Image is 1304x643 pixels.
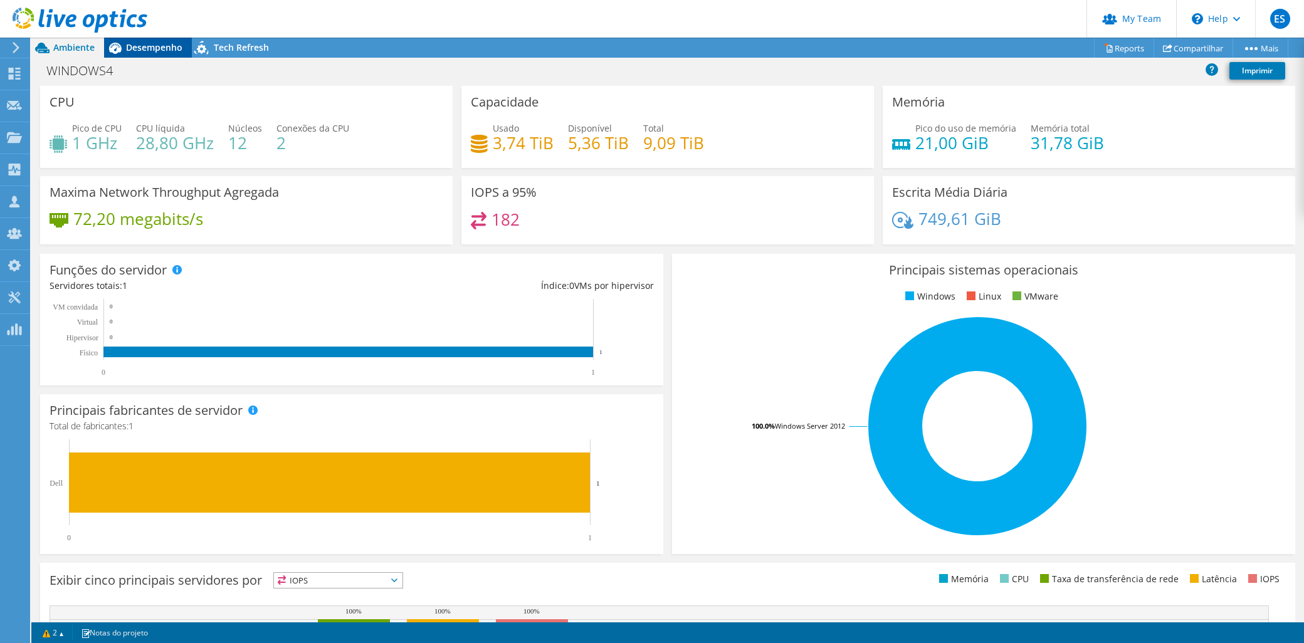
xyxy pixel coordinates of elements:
[345,607,362,615] text: 100%
[136,136,214,150] h4: 28,80 GHz
[596,479,600,487] text: 1
[228,122,262,134] span: Núcleos
[892,95,945,109] h3: Memória
[643,136,704,150] h4: 9,09 TiB
[1094,38,1154,58] a: Reports
[964,290,1001,303] li: Linux
[568,136,629,150] h4: 5,36 TiB
[1037,572,1179,586] li: Taxa de transferência de rede
[126,41,182,53] span: Desempenho
[493,136,554,150] h4: 3,74 TiB
[936,572,989,586] li: Memória
[72,122,122,134] span: Pico de CPU
[50,95,75,109] h3: CPU
[1229,62,1285,80] a: Imprimir
[129,420,134,432] span: 1
[110,303,113,310] text: 0
[643,122,664,134] span: Total
[997,572,1029,586] li: CPU
[1187,572,1237,586] li: Latência
[492,212,520,226] h4: 182
[569,280,574,291] span: 0
[77,318,98,327] text: Virtual
[1009,290,1058,303] li: VMware
[50,186,279,199] h3: Maxima Network Throughput Agregada
[73,212,203,226] h4: 72,20 megabits/s
[50,419,654,433] h4: Total de fabricantes:
[276,136,349,150] h4: 2
[568,122,612,134] span: Disponível
[276,122,349,134] span: Conexões da CPU
[66,333,98,342] text: Hipervisor
[591,368,595,377] text: 1
[493,122,519,134] span: Usado
[110,318,113,325] text: 0
[110,334,113,340] text: 0
[136,122,185,134] span: CPU líquida
[915,136,1016,150] h4: 21,00 GiB
[67,533,71,542] text: 0
[274,573,402,588] span: IOPS
[681,263,1286,277] h3: Principais sistemas operacionais
[352,279,654,293] div: Índice: VMs por hipervisor
[918,212,1001,226] h4: 749,61 GiB
[53,303,98,311] text: VM convidada
[471,95,539,109] h3: Capacidade
[1154,38,1233,58] a: Compartilhar
[1031,136,1104,150] h4: 31,78 GiB
[80,348,98,357] tspan: Físico
[523,607,540,615] text: 100%
[50,263,167,277] h3: Funções do servidor
[122,280,127,291] span: 1
[588,533,592,542] text: 1
[53,41,95,53] span: Ambiente
[902,290,955,303] li: Windows
[599,349,602,355] text: 1
[892,186,1007,199] h3: Escrita Média Diária
[41,64,132,78] h1: WINDOWS4
[1245,572,1280,586] li: IOPS
[50,404,243,417] h3: Principais fabricantes de servidor
[752,421,775,431] tspan: 100.0%
[102,368,105,377] text: 0
[50,479,63,488] text: Dell
[775,421,845,431] tspan: Windows Server 2012
[50,279,352,293] div: Servidores totais:
[434,607,451,615] text: 100%
[228,136,262,150] h4: 12
[1270,9,1290,29] span: ES
[34,625,73,640] a: 2
[1031,122,1090,134] span: Memória total
[1192,13,1203,24] svg: \n
[1233,38,1288,58] a: Mais
[72,136,122,150] h4: 1 GHz
[214,41,269,53] span: Tech Refresh
[915,122,1016,134] span: Pico do uso de memória
[72,625,157,640] a: Notas do projeto
[471,186,537,199] h3: IOPS a 95%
